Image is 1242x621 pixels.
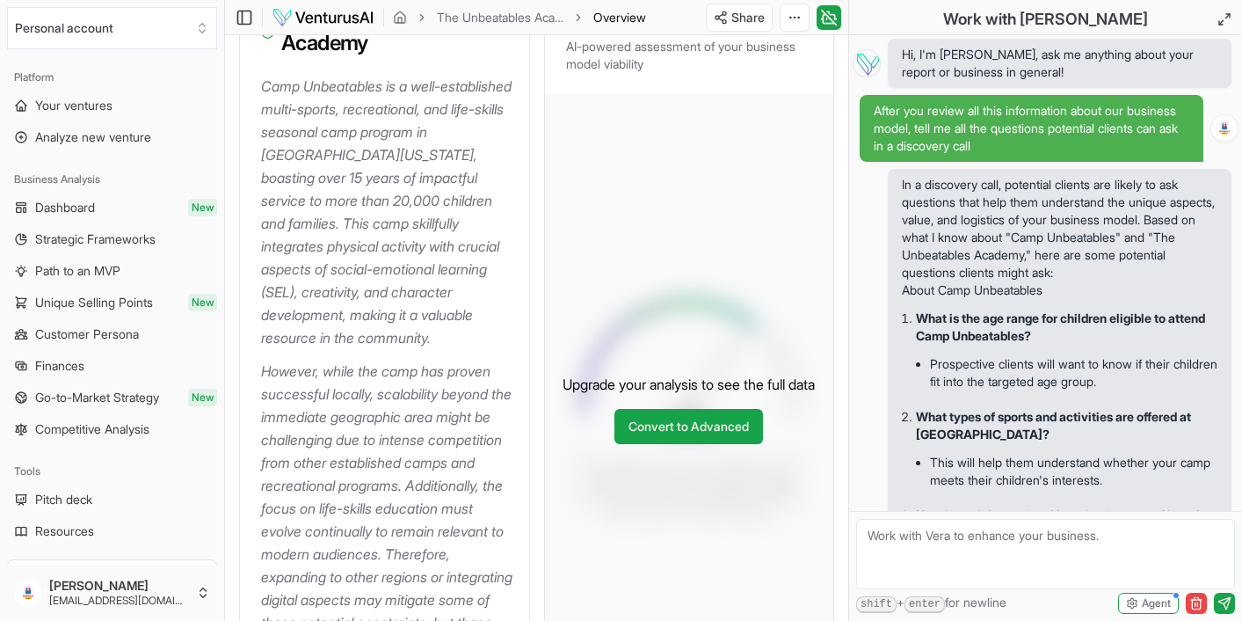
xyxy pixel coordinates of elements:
[393,9,646,26] nav: breadcrumb
[902,176,1217,281] p: In a discovery call, potential clients are likely to ask questions that help them understand the ...
[188,389,217,406] span: New
[930,450,1217,493] li: This will help them understand whether your camp meets their children's interests.
[930,352,1217,394] li: Prospective clients will want to know if their children fit into the targeted age group.
[7,352,217,380] a: Finances
[35,357,84,375] span: Finances
[731,9,765,26] span: Share
[7,123,217,151] a: Analyze new venture
[35,389,159,406] span: Go-to-Market Strategy
[614,409,763,444] a: Convert to Advanced
[188,199,217,216] span: New
[7,486,217,514] a: Pitch deck
[904,596,945,613] kbd: enter
[261,75,515,349] p: Camp Unbeatables is a well-established multi-sports, recreational, and life-skills seasonal camp ...
[7,457,217,486] div: Tools
[35,420,149,438] span: Competitive Analysis
[7,63,217,91] div: Platform
[943,7,1148,32] h2: Work with [PERSON_NAME]
[7,415,217,443] a: Competitive Analysis
[566,38,813,73] p: AI-powered assessment of your business model viability
[35,491,92,508] span: Pitch deck
[563,374,815,395] p: Upgrade your analysis to see the full data
[916,310,1205,343] strong: What is the age range for children eligible to attend Camp Unbeatables?
[902,46,1217,81] span: Hi, I'm [PERSON_NAME], ask me anything about your report or business in general!
[272,7,374,28] img: logo
[7,572,217,614] button: [PERSON_NAME][EMAIL_ADDRESS][DOMAIN_NAME]
[35,294,153,311] span: Unique Selling Points
[49,594,189,608] span: [EMAIL_ADDRESS][DOMAIN_NAME]
[15,564,209,581] h3: Pro plan
[7,194,217,222] a: DashboardNew
[188,294,217,311] span: New
[706,4,773,32] button: Share
[7,7,217,49] button: Select an organization
[35,522,94,540] span: Resources
[35,325,139,343] span: Customer Persona
[35,199,95,216] span: Dashboard
[856,594,1006,613] span: + for newline
[7,289,217,317] a: Unique Selling PointsNew
[853,49,881,77] img: Vera
[856,596,897,613] kbd: shift
[35,262,120,280] span: Path to an MVP
[874,102,1189,155] span: After you review all this information about our business model, tell me all the questions potenti...
[35,230,156,248] span: Strategic Frameworks
[7,257,217,285] a: Path to an MVP
[14,579,42,607] img: ACg8ocIxQWDh478a_LcjXfe8U8uxyMGtlbGjZef4qUE79GtdBQZCCrCUJw=s96-c
[7,91,217,120] a: Your ventures
[49,578,189,594] span: [PERSON_NAME]
[35,97,113,114] span: Your ventures
[35,128,151,146] span: Analyze new venture
[902,281,1217,299] h3: About Camp Unbeatables
[437,9,563,26] a: The Unbeatables Academy
[7,320,217,348] a: Customer Persona
[593,9,646,26] span: Overview
[7,517,217,545] a: Resources
[1118,593,1179,614] button: Agent
[7,165,217,194] div: Business Analysis
[916,508,1210,540] strong: How is social-emotional learning integrated into the camp's activity schedule?
[1211,115,1238,142] img: ACg8ocIxQWDh478a_LcjXfe8U8uxyMGtlbGjZef4qUE79GtdBQZCCrCUJw=s96-c
[7,225,217,253] a: Strategic Frameworks
[7,384,217,412] a: Go-to-Market StrategyNew
[1142,596,1171,610] span: Agent
[916,409,1191,442] strong: What types of sports and activities are offered at [GEOGRAPHIC_DATA]?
